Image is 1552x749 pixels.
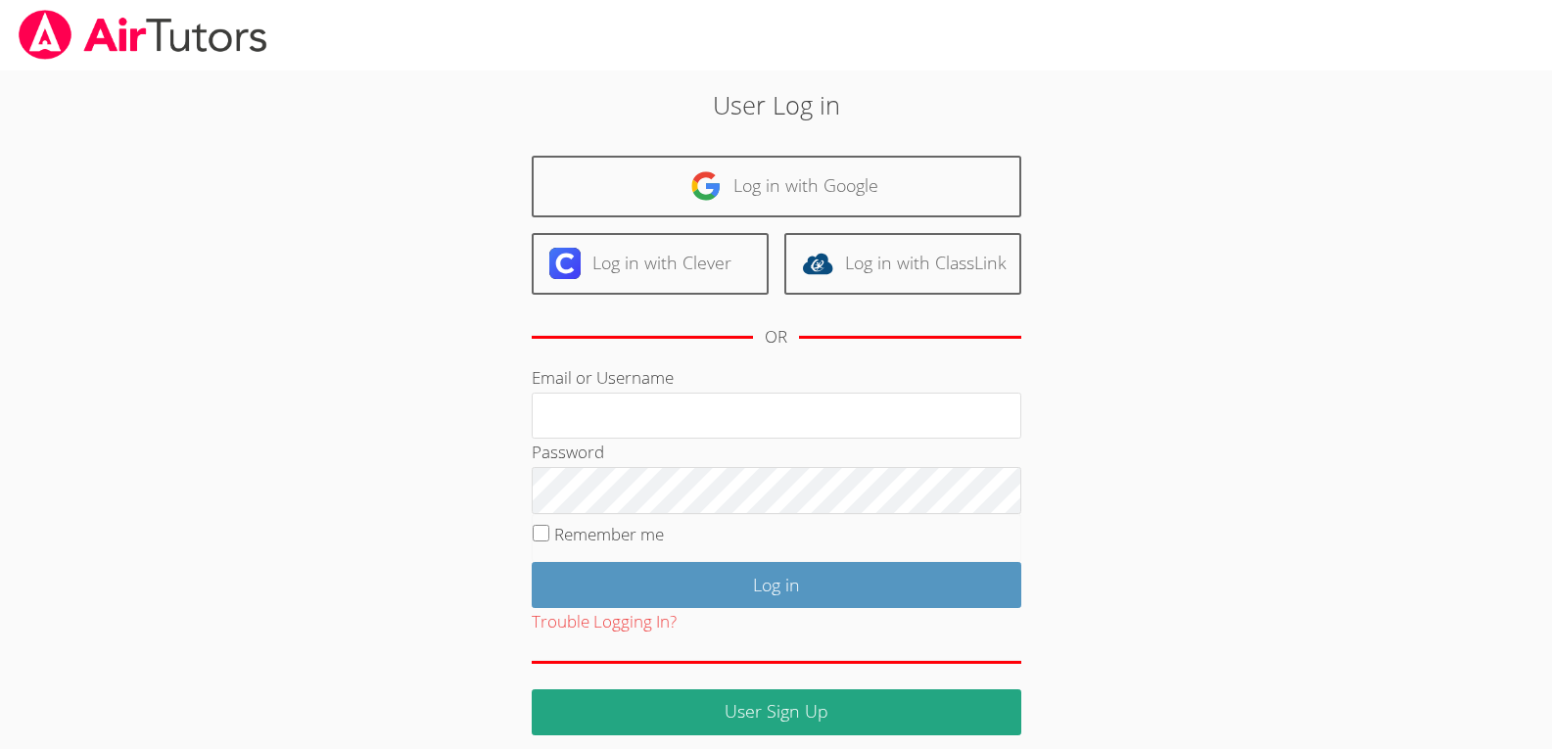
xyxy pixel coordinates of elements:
[784,233,1021,295] a: Log in with ClassLink
[802,248,833,279] img: classlink-logo-d6bb404cc1216ec64c9a2012d9dc4662098be43eaf13dc465df04b49fa7ab582.svg
[549,248,581,279] img: clever-logo-6eab21bc6e7a338710f1a6ff85c0baf02591cd810cc4098c63d3a4b26e2feb20.svg
[532,562,1021,608] input: Log in
[532,689,1021,735] a: User Sign Up
[554,523,664,545] label: Remember me
[690,170,722,202] img: google-logo-50288ca7cdecda66e5e0955fdab243c47b7ad437acaf1139b6f446037453330a.svg
[532,156,1021,217] a: Log in with Google
[357,86,1196,123] h2: User Log in
[532,366,674,389] label: Email or Username
[532,608,677,636] button: Trouble Logging In?
[765,323,787,351] div: OR
[17,10,269,60] img: airtutors_banner-c4298cdbf04f3fff15de1276eac7730deb9818008684d7c2e4769d2f7ddbe033.png
[532,233,769,295] a: Log in with Clever
[532,441,604,463] label: Password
